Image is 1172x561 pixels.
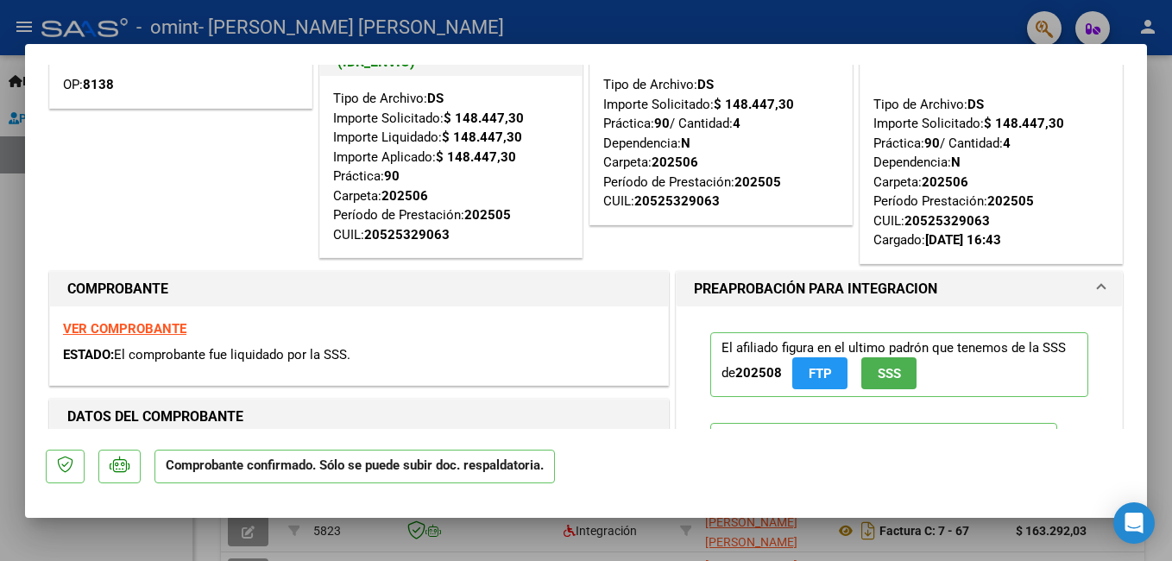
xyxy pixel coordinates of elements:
[697,77,714,92] strong: DS
[694,279,937,299] h1: PREAPROBACIÓN PARA INTEGRACION
[809,366,832,381] span: FTP
[987,193,1034,209] strong: 202505
[733,116,740,131] strong: 4
[967,97,984,112] strong: DS
[734,174,781,190] strong: 202505
[873,75,1109,250] div: Tipo de Archivo: Importe Solicitado: Práctica: / Cantidad: Dependencia: Carpeta: Período Prestaci...
[652,154,698,170] strong: 202506
[442,129,522,145] strong: $ 148.447,30
[984,116,1064,131] strong: $ 148.447,30
[634,192,720,211] div: 20525329063
[364,225,450,245] div: 20525329063
[677,272,1122,306] mat-expansion-panel-header: PREAPROBACIÓN PARA INTEGRACION
[878,366,901,381] span: SSS
[381,188,428,204] strong: 202506
[951,154,961,170] strong: N
[427,91,444,106] strong: DS
[792,357,847,389] button: FTP
[654,116,670,131] strong: 90
[63,347,114,362] span: ESTADO:
[1113,502,1155,544] div: Open Intercom Messenger
[63,77,114,92] span: OP:
[114,347,350,362] span: El comprobante fue liquidado por la SSS.
[384,168,400,184] strong: 90
[333,89,569,244] div: Tipo de Archivo: Importe Solicitado: Importe Liquidado: Importe Aplicado: Práctica: Carpeta: Perí...
[925,232,1001,248] strong: [DATE] 16:43
[67,408,243,425] strong: DATOS DEL COMPROBANTE
[67,280,168,297] strong: COMPROBANTE
[83,77,114,92] strong: 8138
[735,365,782,381] strong: 202508
[436,149,516,165] strong: $ 148.447,30
[710,332,1088,397] p: El afiliado figura en el ultimo padrón que tenemos de la SSS de
[464,207,511,223] strong: 202505
[63,321,186,337] a: VER COMPROBANTE
[1003,136,1011,151] strong: 4
[922,174,968,190] strong: 202506
[603,75,839,211] div: Tipo de Archivo: Importe Solicitado: Práctica: / Cantidad: Dependencia: Carpeta: Período de Prest...
[154,450,555,483] p: Comprobante confirmado. Sólo se puede subir doc. respaldatoria.
[714,97,794,112] strong: $ 148.447,30
[904,211,990,231] div: 20525329063
[861,357,917,389] button: SSS
[924,136,940,151] strong: 90
[681,136,690,151] strong: N
[444,110,524,126] strong: $ 148.447,30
